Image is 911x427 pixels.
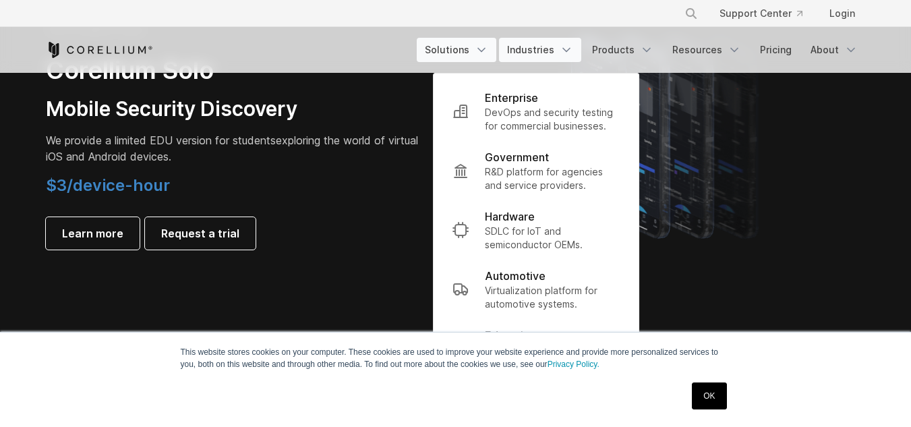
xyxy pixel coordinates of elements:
a: Privacy Policy. [548,360,599,369]
button: Search [679,1,703,26]
div: Navigation Menu [417,38,866,62]
a: Learn more [46,217,140,250]
a: OK [692,382,726,409]
a: Login [819,1,866,26]
a: Automotive Virtualization platform for automotive systems. [442,260,630,319]
a: Pricing [752,38,800,62]
div: Navigation Menu [668,1,866,26]
p: SDLC for IoT and semiconductor OEMs. [485,225,620,252]
span: Learn more [62,225,123,241]
span: We provide a limited EDU version for students [46,134,276,147]
p: Government [485,149,549,165]
a: Enterprise DevOps and security testing for commercial businesses. [442,82,630,141]
h3: Mobile Security Discovery [46,96,423,122]
p: Hardware [485,208,535,225]
p: DevOps and security testing for commercial businesses. [485,106,620,133]
img: A lineup of four iPhone models becoming more gradient and blurred [544,19,790,255]
p: exploring the world of virtual iOS and Android devices. [46,132,423,165]
a: Industries [499,38,581,62]
a: About [802,38,866,62]
a: Products [584,38,662,62]
p: Education [485,327,536,343]
a: Request a trial [145,217,256,250]
p: Enterprise [485,90,538,106]
p: R&D platform for agencies and service providers. [485,165,620,192]
p: Automotive [485,268,546,284]
span: Request a trial [161,225,239,241]
a: Government R&D platform for agencies and service providers. [442,141,630,200]
a: Support Center [709,1,813,26]
a: Resources [664,38,749,62]
span: $3/device-hour [46,175,170,195]
p: Virtualization platform for automotive systems. [485,284,620,311]
p: This website stores cookies on your computer. These cookies are used to improve your website expe... [181,346,731,370]
a: Corellium Home [46,42,153,58]
a: Hardware SDLC for IoT and semiconductor OEMs. [442,200,630,260]
a: Solutions [417,38,496,62]
a: Education Virtual learning for professors and trainers. [442,319,630,378]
